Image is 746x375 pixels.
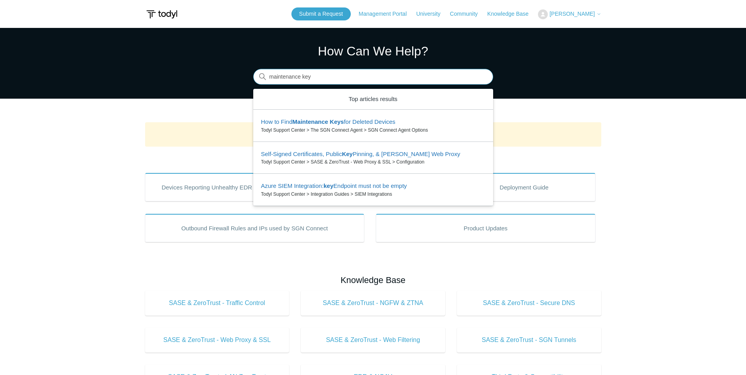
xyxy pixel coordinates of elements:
a: Submit a Request [291,7,351,20]
a: SASE & ZeroTrust - Secure DNS [457,290,601,316]
a: Deployment Guide [453,173,595,201]
a: SASE & ZeroTrust - NGFW & ZTNA [301,290,445,316]
a: Management Portal [359,10,414,18]
h2: Popular Articles [145,153,601,166]
a: SASE & ZeroTrust - SGN Tunnels [457,327,601,353]
span: SASE & ZeroTrust - Traffic Control [157,298,278,308]
em: key [324,182,333,189]
zd-autocomplete-title-multibrand: Suggested result 2 Self-Signed Certificates, Public <em>Key</em> Pinning, & Todyl Web Proxy [261,151,460,159]
em: Keys [330,118,344,125]
a: Community [450,10,486,18]
em: Key [342,151,353,157]
img: Todyl Support Center Help Center home page [145,7,179,22]
span: [PERSON_NAME] [549,11,595,17]
zd-autocomplete-title-multibrand: Suggested result 3 Azure SIEM Integration: <em>key</em> Endpoint must not be empty [261,182,407,191]
zd-autocomplete-breadcrumbs-multibrand: Todyl Support Center > The SGN Connect Agent > SGN Connect Agent Options [261,127,485,134]
a: SASE & ZeroTrust - Web Filtering [301,327,445,353]
a: Knowledge Base [487,10,536,18]
zd-autocomplete-breadcrumbs-multibrand: Todyl Support Center > Integration Guides > SIEM Integrations [261,191,485,198]
em: Maintenance [293,118,328,125]
a: Outbound Firewall Rules and IPs used by SGN Connect [145,214,365,242]
a: Devices Reporting Unhealthy EDR States [145,173,287,201]
a: Product Updates [376,214,595,242]
span: SASE & ZeroTrust - Secure DNS [469,298,589,308]
span: SASE & ZeroTrust - SGN Tunnels [469,335,589,345]
input: Search [253,69,493,85]
zd-autocomplete-title-multibrand: Suggested result 1 How to Find <em>Maintenance</em> <em>Keys</em> for Deleted Devices [261,118,396,127]
h2: Knowledge Base [145,274,601,287]
span: SASE & ZeroTrust - Web Proxy & SSL [157,335,278,345]
span: SASE & ZeroTrust - Web Filtering [313,335,433,345]
span: SASE & ZeroTrust - NGFW & ZTNA [313,298,433,308]
zd-autocomplete-breadcrumbs-multibrand: Todyl Support Center > SASE & ZeroTrust - Web Proxy & SSL > Configuration [261,158,485,165]
a: University [416,10,448,18]
a: SASE & ZeroTrust - Traffic Control [145,290,289,316]
zd-autocomplete-header: Top articles results [253,89,493,110]
a: SASE & ZeroTrust - Web Proxy & SSL [145,327,289,353]
button: [PERSON_NAME] [538,9,601,19]
h1: How Can We Help? [253,42,493,61]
